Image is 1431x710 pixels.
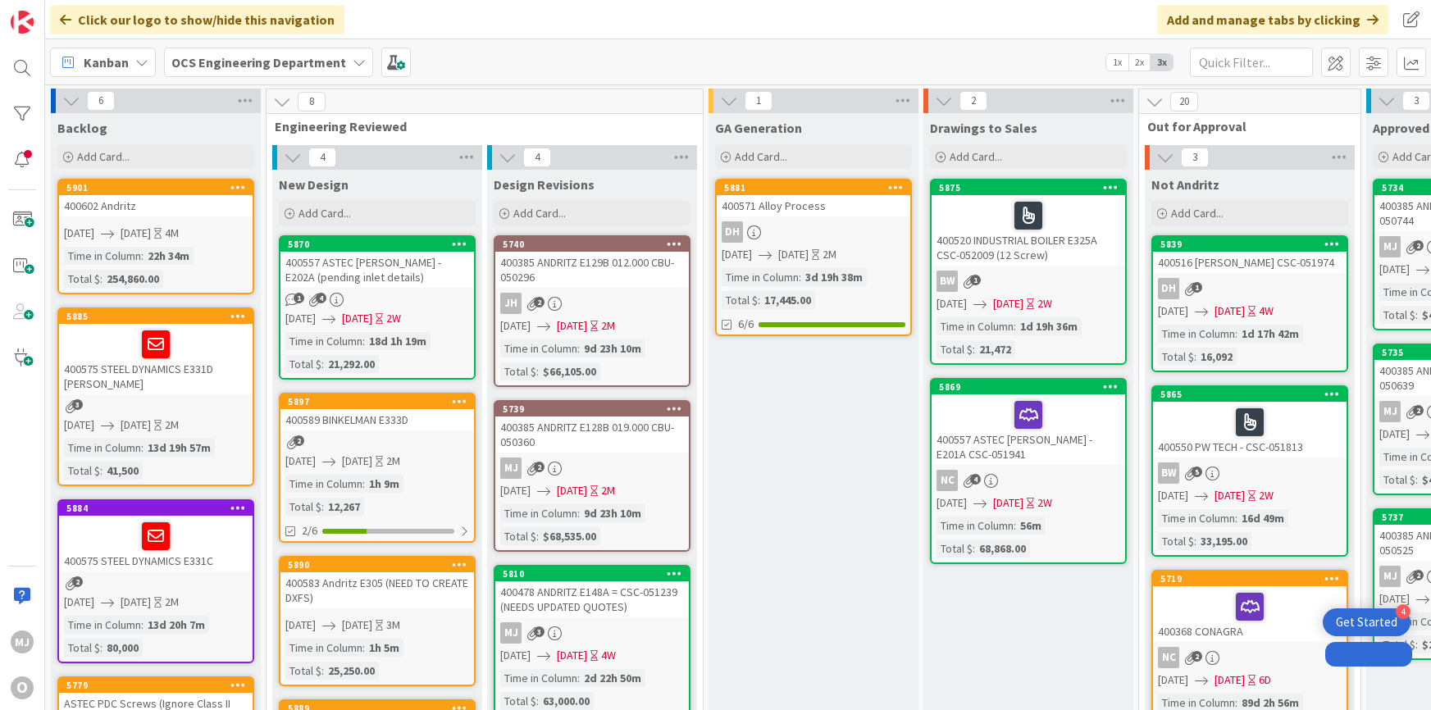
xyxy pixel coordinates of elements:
span: : [1194,348,1196,366]
span: [DATE] [1379,426,1410,443]
div: Total $ [64,270,100,288]
div: Total $ [285,662,321,680]
a: 5869400557 ASTEC [PERSON_NAME] - E201A CSC-051941NC[DATE][DATE]2WTime in Column:56mTotal $:68,868.00 [930,378,1127,564]
span: : [100,639,103,657]
div: 5865400550 PW TECH - CSC-051813 [1153,387,1347,457]
div: 5810400478 ANDRITZ E148A = CSC-051239 (NEEDS UPDATED QUOTES) [495,567,689,617]
span: 1 [970,275,981,285]
span: : [1415,471,1418,489]
span: 2x [1128,54,1151,71]
div: Time in Column [285,639,362,657]
div: Total $ [1379,306,1415,324]
div: 5870400557 ASTEC [PERSON_NAME] - E202A (pending inlet details) [280,237,474,288]
span: [DATE] [778,246,809,263]
span: 2 [1192,651,1202,662]
span: Add Card... [735,149,787,164]
span: : [536,527,539,545]
div: 5885400575 STEEL DYNAMICS E331D [PERSON_NAME] [59,309,253,394]
div: 5901 [66,182,253,193]
div: Total $ [500,692,536,710]
div: 5810 [503,568,689,580]
div: 6D [1259,671,1271,689]
span: : [362,475,365,493]
span: Design Revisions [494,176,595,193]
span: 20 [1170,92,1198,112]
div: BW [937,271,958,292]
div: 2M [601,482,615,499]
div: 3d 19h 38m [801,268,867,286]
div: 1h 9m [365,475,403,493]
div: Add and manage tabs by clicking [1157,5,1388,34]
div: 400385 ANDRITZ E128B 019.000 CBU- 050360 [495,416,689,453]
div: MJ [11,630,34,653]
div: Total $ [64,639,100,657]
span: : [141,439,144,457]
div: $66,105.00 [539,362,600,380]
div: 5719 [1160,573,1347,585]
div: DH [1158,278,1179,299]
div: 400571 Alloy Process [717,195,910,216]
div: 1h 5m [365,639,403,657]
span: : [1235,509,1237,527]
div: MJ [500,622,522,644]
span: [DATE] [342,453,372,470]
div: 5869 [939,381,1125,393]
span: 2 [534,297,545,307]
div: 16,092 [1196,348,1237,366]
div: 5839400516 [PERSON_NAME] CSC-051974 [1153,237,1347,273]
span: Kanban [84,52,129,72]
span: [DATE] [557,317,587,335]
span: Approved [1373,120,1429,136]
span: [DATE] [1379,261,1410,278]
span: [DATE] [500,317,531,335]
div: Total $ [500,527,536,545]
div: Total $ [285,498,321,516]
span: 2 [534,462,545,472]
div: 5897 [288,396,474,407]
div: 400557 ASTEC [PERSON_NAME] - E201A CSC-051941 [932,394,1125,465]
span: : [536,362,539,380]
div: 400368 CONAGRA [1153,586,1347,642]
span: : [973,340,975,358]
div: 22h 34m [144,247,194,265]
div: Time in Column [285,332,362,350]
div: 400516 [PERSON_NAME] CSC-051974 [1153,252,1347,273]
span: : [141,247,144,265]
div: 5719 [1153,571,1347,586]
div: 5739 [495,402,689,416]
div: 1d 19h 36m [1016,317,1082,335]
div: 4M [165,225,179,242]
span: 2 [294,435,304,446]
div: 5739400385 ANDRITZ E128B 019.000 CBU- 050360 [495,402,689,453]
div: 5890400583 Andritz E305 (NEED TO CREATE DXFS) [280,558,474,608]
div: 4 [1396,604,1410,619]
div: 5897 [280,394,474,409]
span: : [1415,306,1418,324]
div: MJ [1379,236,1401,257]
div: 4W [1259,303,1274,320]
div: 5810 [495,567,689,581]
div: 5890 [280,558,474,572]
div: 5779 [66,680,253,691]
div: 68,868.00 [975,539,1030,558]
span: 2 [1413,570,1424,580]
span: Drawings to Sales [930,120,1037,136]
div: Total $ [285,355,321,373]
div: DH [717,221,910,243]
div: Time in Column [64,616,141,634]
span: [DATE] [500,482,531,499]
span: [DATE] [1158,303,1188,320]
span: : [1014,317,1016,335]
div: 5885 [66,311,253,322]
div: 63,000.00 [539,692,594,710]
div: 254,860.00 [103,270,163,288]
span: 6/6 [738,316,754,333]
div: Total $ [937,340,973,358]
div: 41,500 [103,462,143,480]
a: 5839400516 [PERSON_NAME] CSC-051974DH[DATE][DATE]4WTime in Column:1d 17h 42mTotal $:16,092 [1151,235,1348,372]
div: Total $ [1158,532,1194,550]
div: Total $ [500,362,536,380]
span: : [362,332,365,350]
div: $68,535.00 [539,527,600,545]
span: [DATE] [937,494,967,512]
